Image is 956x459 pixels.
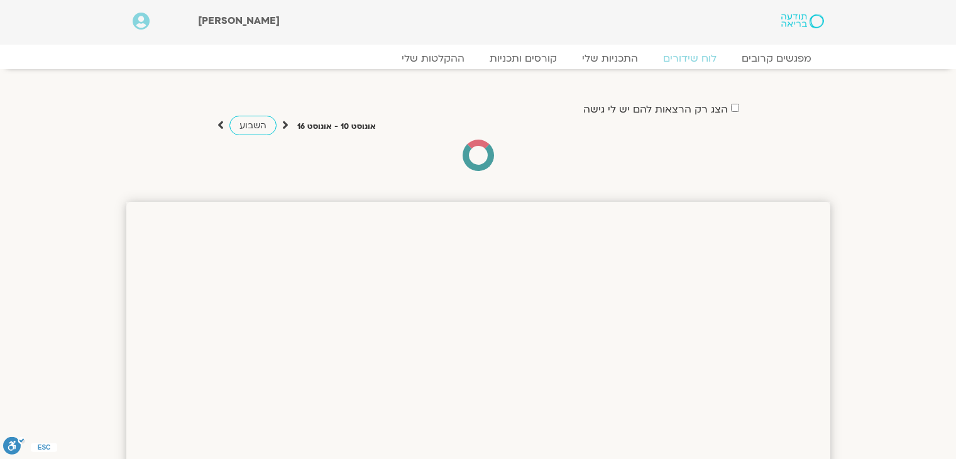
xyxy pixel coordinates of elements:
nav: Menu [133,52,824,65]
a: מפגשים קרובים [729,52,824,65]
span: השבוע [239,119,266,131]
span: [PERSON_NAME] [198,14,280,28]
a: התכניות שלי [569,52,651,65]
a: קורסים ותכניות [477,52,569,65]
a: ההקלטות שלי [389,52,477,65]
a: השבוע [229,116,277,135]
p: אוגוסט 10 - אוגוסט 16 [297,120,376,133]
label: הצג רק הרצאות להם יש לי גישה [583,104,728,115]
a: לוח שידורים [651,52,729,65]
